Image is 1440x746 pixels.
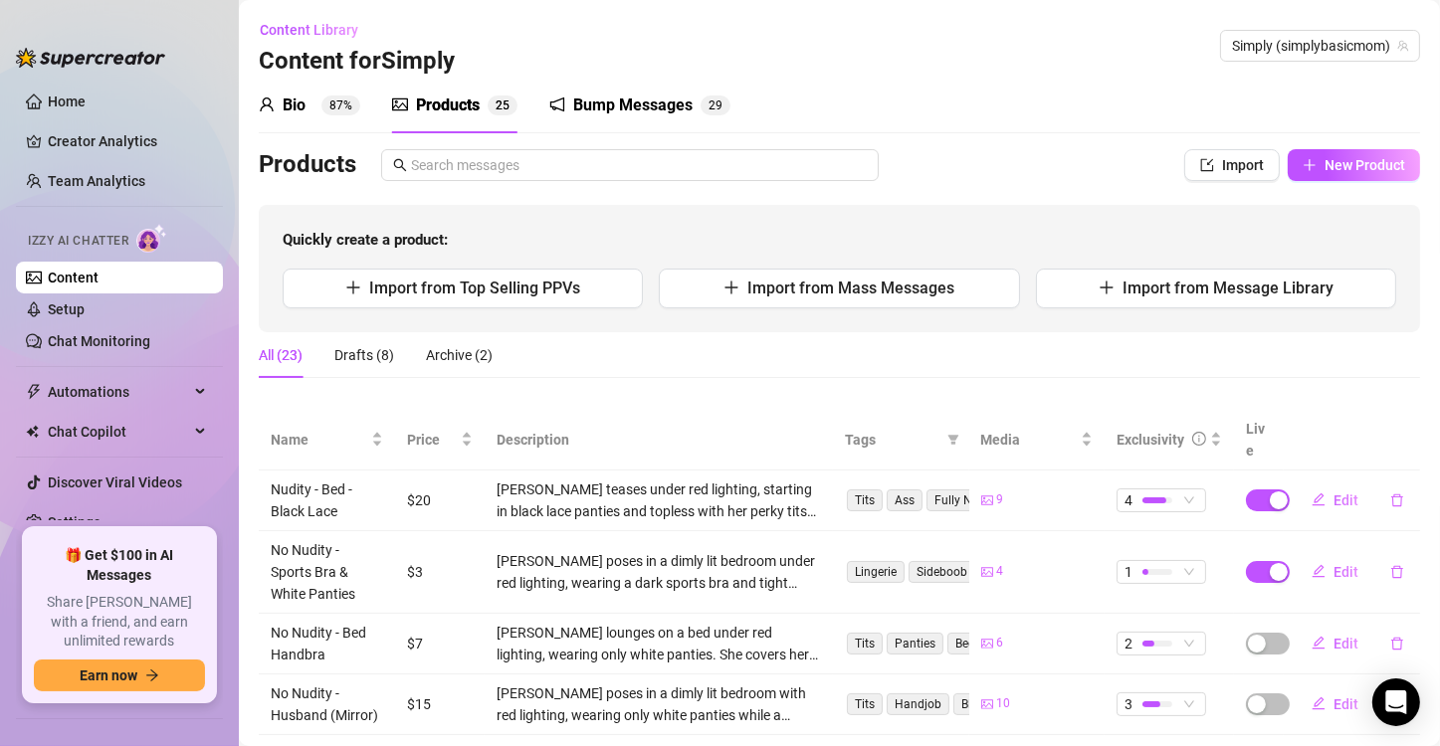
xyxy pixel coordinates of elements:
[887,489,923,511] span: Ass
[48,270,99,285] a: Content
[259,344,303,366] div: All (23)
[395,614,485,674] td: $7
[701,95,730,115] sup: 29
[1296,556,1374,588] button: Edit
[34,593,205,652] span: Share [PERSON_NAME] with a friend, and earn unlimited rewards
[981,638,993,650] span: picture
[1099,280,1115,295] span: plus
[260,22,358,38] span: Content Library
[259,410,395,470] th: Name
[1312,492,1326,506] span: edit
[926,489,1006,511] span: Fully Naked
[997,490,1004,509] span: 9
[847,633,883,654] span: Tits
[34,659,205,691] button: Earn nowarrow-right
[1390,493,1404,507] span: delete
[1123,279,1334,297] span: Import from Message Library
[1334,564,1358,580] span: Edit
[48,125,207,157] a: Creator Analytics
[488,95,517,115] sup: 25
[485,410,833,470] th: Description
[981,566,993,578] span: picture
[283,93,306,117] div: Bio
[395,674,485,735] td: $15
[497,478,821,522] div: [PERSON_NAME] teases under red lighting, starting in black lace panties and topless with her perk...
[947,633,1012,654] span: Bedroom
[259,14,374,46] button: Content Library
[1296,688,1374,720] button: Edit
[503,98,510,112] span: 5
[497,622,821,665] div: [PERSON_NAME] lounges on a bed under red lighting, wearing only white panties. She covers her bar...
[259,149,356,181] h3: Products
[345,280,361,295] span: plus
[34,546,205,585] span: 🎁 Get $100 in AI Messages
[80,667,137,683] span: Earn now
[1312,564,1326,578] span: edit
[48,474,182,490] a: Discover Viral Videos
[1036,269,1396,308] button: Import from Message Library
[947,434,959,446] span: filter
[1125,693,1132,715] span: 3
[709,98,716,112] span: 2
[48,301,85,317] a: Setup
[1192,432,1206,446] span: info-circle
[283,269,643,308] button: Import from Top Selling PPVs
[1125,489,1132,511] span: 4
[1312,696,1326,710] span: edit
[887,633,943,654] span: Panties
[48,376,189,408] span: Automations
[1334,492,1358,508] span: Edit
[48,93,86,109] a: Home
[393,158,407,172] span: search
[392,96,408,112] span: picture
[1334,636,1358,652] span: Edit
[48,333,150,349] a: Chat Monitoring
[1222,157,1264,173] span: Import
[1334,696,1358,712] span: Edit
[1390,565,1404,579] span: delete
[271,429,367,451] span: Name
[411,154,867,176] input: Search messages
[259,46,455,78] h3: Content for Simply
[395,470,485,531] td: $20
[395,410,485,470] th: Price
[497,682,821,726] div: [PERSON_NAME] poses in a dimly lit bedroom with red lighting, wearing only white panties while a ...
[321,95,360,115] sup: 87%
[1374,628,1420,659] button: delete
[845,429,939,451] span: Tags
[497,550,821,594] div: [PERSON_NAME] poses in a dimly lit bedroom under red lighting, wearing a dark sports bra and tigh...
[26,425,39,439] img: Chat Copilot
[259,531,395,614] td: No Nudity - Sports Bra & White Panties
[1390,637,1404,651] span: delete
[48,514,101,530] a: Settings
[28,232,128,251] span: Izzy AI Chatter
[1325,157,1405,173] span: New Product
[136,224,167,253] img: AI Chatter
[283,231,448,249] strong: Quickly create a product:
[981,494,993,506] span: picture
[334,344,394,366] div: Drafts (8)
[847,561,905,583] span: Lingerie
[48,173,145,189] a: Team Analytics
[981,698,993,710] span: picture
[549,96,565,112] span: notification
[259,674,395,735] td: No Nudity - Husband (Mirror)
[1200,158,1214,172] span: import
[496,98,503,112] span: 2
[416,93,480,117] div: Products
[997,694,1011,713] span: 10
[259,96,275,112] span: user
[747,279,954,297] span: Import from Mass Messages
[1374,484,1420,516] button: delete
[833,410,969,470] th: Tags
[909,561,975,583] span: Sideboob
[997,634,1004,653] span: 6
[1288,149,1420,181] button: New Product
[16,48,165,68] img: logo-BBDzfeDw.svg
[1312,636,1326,650] span: edit
[887,693,949,715] span: Handjob
[426,344,493,366] div: Archive (2)
[1234,410,1284,470] th: Live
[259,614,395,674] td: No Nudity - Bed Handbra
[395,531,485,614] td: $3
